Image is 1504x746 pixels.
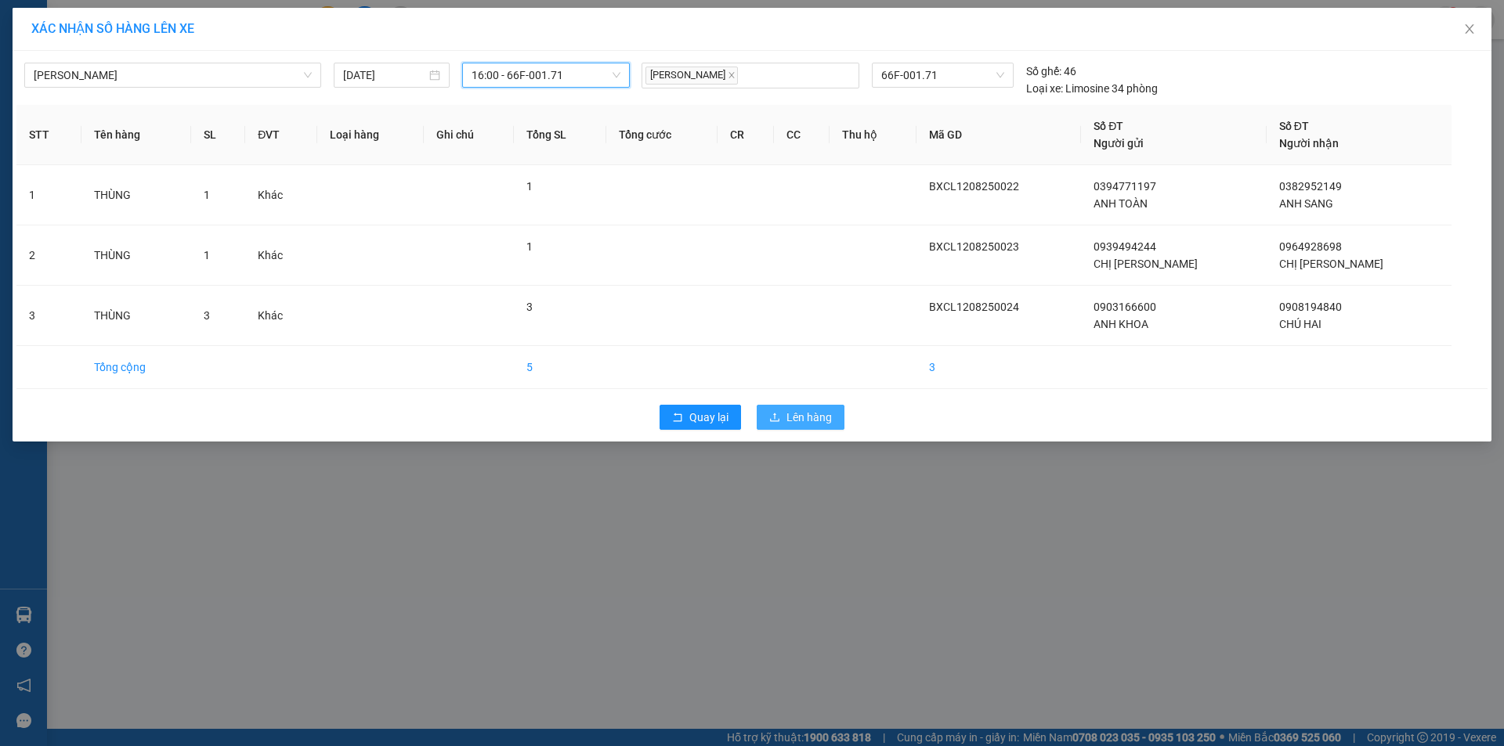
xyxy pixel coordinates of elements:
th: Ghi chú [424,105,514,165]
span: Số ghế: [1026,63,1061,80]
th: CC [774,105,830,165]
span: ANH SANG [1279,197,1333,210]
div: 0907462289 [150,67,309,89]
span: ỦY TÍNH DỤNG [13,92,125,146]
span: 0908194840 [1279,301,1342,313]
th: Thu hộ [830,105,916,165]
span: Số ĐT [1094,120,1123,132]
div: CHỊ THY [150,49,309,67]
span: 0939494244 [1094,240,1156,253]
span: Loại xe: [1026,80,1063,97]
td: 2 [16,225,81,286]
span: CHÚ HAI [1279,318,1321,330]
span: rollback [672,412,683,424]
th: Tổng SL [514,105,607,165]
span: ANH TOÀN [1094,197,1148,210]
div: Limosine 34 phòng [1026,80,1158,97]
button: uploadLên hàng [757,405,844,430]
span: Quay lại [689,409,728,426]
span: XÁC NHẬN SỐ HÀNG LÊN XE [31,21,194,36]
span: Nhận: [150,13,187,30]
span: Người gửi [1094,137,1144,150]
td: Khác [245,165,317,225]
div: 46 [1026,63,1076,80]
span: 1 [204,189,210,201]
span: CHỊ [PERSON_NAME] [1094,258,1198,270]
th: Tên hàng [81,105,191,165]
span: 3 [526,301,533,313]
button: Close [1448,8,1491,52]
span: DĐ: [13,100,36,117]
span: 1 [526,240,533,253]
td: Tổng cộng [81,346,191,389]
th: STT [16,105,81,165]
span: upload [769,412,780,424]
span: 0964928698 [1279,240,1342,253]
td: 5 [514,346,607,389]
span: BXCL1208250023 [929,240,1019,253]
span: 66F-001.71 [881,63,1003,87]
th: Loại hàng [317,105,424,165]
span: ANH KHOA [1094,318,1148,330]
th: Tổng cước [606,105,718,165]
div: ANH TÈO [13,51,139,70]
span: BXCL1208250022 [929,180,1019,193]
span: 0394771197 [1094,180,1156,193]
span: Người nhận [1279,137,1339,150]
span: close [1463,23,1476,35]
span: 1 [526,180,533,193]
span: 0903166600 [1094,301,1156,313]
span: Lên hàng [786,409,832,426]
td: THÙNG [81,225,191,286]
span: 3 [204,309,210,322]
span: 1 [204,249,210,261]
span: Số ĐT [1279,120,1309,132]
button: rollbackQuay lại [660,405,741,430]
div: [GEOGRAPHIC_DATA] [150,13,309,49]
span: Gửi: [13,15,38,31]
td: THÙNG [81,165,191,225]
th: SL [191,105,245,165]
span: [PERSON_NAME] [645,67,738,85]
td: Khác [245,225,317,286]
span: 16:00 - 66F-001.71 [472,63,620,87]
span: 0382952149 [1279,180,1342,193]
span: Cao Lãnh - Hồ Chí Minh [34,63,312,87]
td: 3 [16,286,81,346]
td: 1 [16,165,81,225]
th: CR [718,105,774,165]
span: BXCL1208250024 [929,301,1019,313]
span: CHỊ [PERSON_NAME] [1279,258,1383,270]
th: Mã GD [916,105,1082,165]
td: THÙNG [81,286,191,346]
td: 3 [916,346,1082,389]
div: 0355192557 [13,70,139,92]
td: Khác [245,286,317,346]
span: close [728,71,736,79]
div: BX [PERSON_NAME] [13,13,139,51]
th: ĐVT [245,105,317,165]
input: 12/08/2025 [343,67,426,84]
